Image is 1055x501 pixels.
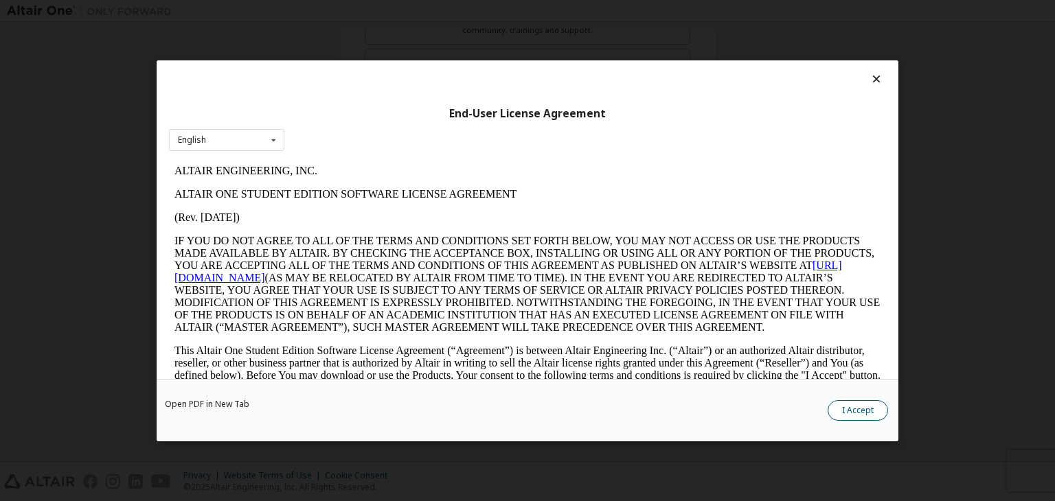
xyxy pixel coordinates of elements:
div: End-User License Agreement [169,106,886,120]
div: English [178,136,206,144]
p: (Rev. [DATE]) [5,52,712,65]
p: ALTAIR ENGINEERING, INC. [5,5,712,18]
p: IF YOU DO NOT AGREE TO ALL OF THE TERMS AND CONDITIONS SET FORTH BELOW, YOU MAY NOT ACCESS OR USE... [5,75,712,174]
p: ALTAIR ONE STUDENT EDITION SOFTWARE LICENSE AGREEMENT [5,29,712,41]
p: This Altair One Student Edition Software License Agreement (“Agreement”) is between Altair Engine... [5,185,712,235]
a: Open PDF in New Tab [165,400,249,408]
button: I Accept [828,400,888,421]
a: [URL][DOMAIN_NAME] [5,100,673,124]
